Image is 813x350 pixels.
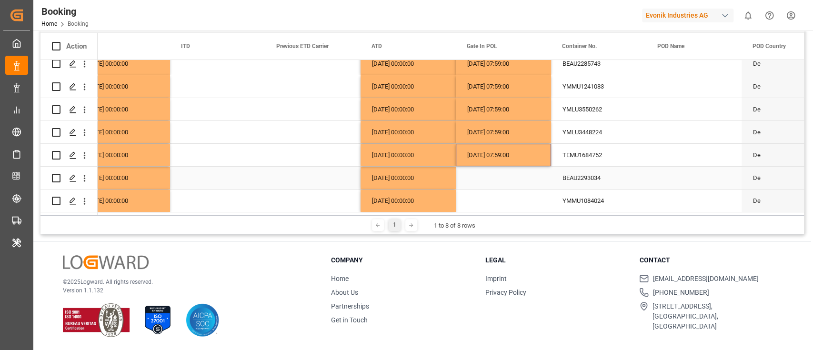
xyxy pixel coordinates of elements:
button: Evonik Industries AG [642,6,737,24]
div: YMMU1241083 [551,75,646,98]
div: [DATE] 00:00:00 [75,167,170,189]
span: [PHONE_NUMBER] [652,288,709,298]
span: ITD [181,43,190,50]
a: Imprint [485,275,507,282]
span: Gate In POL [467,43,497,50]
div: 1 to 8 of 8 rows [434,221,475,230]
div: Press SPACE to select this row. [40,144,98,167]
span: ATD [371,43,382,50]
a: Home [41,20,57,27]
span: POD Country [753,43,786,50]
h3: Legal [485,255,628,265]
p: © 2025 Logward. All rights reserved. [63,278,307,286]
div: Action [66,42,87,50]
div: [DATE] 07:59:00 [456,75,551,98]
a: About Us [331,289,358,296]
div: BEAU2293034 [551,167,646,189]
div: [DATE] 07:59:00 [456,52,551,75]
div: Press SPACE to select this row. [40,75,98,98]
span: Previous ETD Carrier [276,43,329,50]
div: [DATE] 00:00:00 [361,52,456,75]
a: Partnerships [331,302,369,310]
div: Booking [41,4,89,19]
div: [DATE] 07:59:00 [456,98,551,120]
a: Home [331,275,349,282]
div: [DATE] 00:00:00 [75,75,170,98]
h3: Contact [639,255,782,265]
a: Get in Touch [331,316,368,324]
div: [DATE] 00:00:00 [361,121,456,143]
div: Evonik Industries AG [642,9,733,22]
div: [DATE] 00:00:00 [361,75,456,98]
h3: Company [331,255,473,265]
a: Privacy Policy [485,289,526,296]
span: [STREET_ADDRESS], [GEOGRAPHIC_DATA], [GEOGRAPHIC_DATA] [652,301,782,331]
div: YMMU1084024 [551,190,646,212]
button: show 0 new notifications [737,5,759,26]
div: YMLU3448224 [551,121,646,143]
div: [DATE] 00:00:00 [75,144,170,166]
div: [DATE] 00:00:00 [361,144,456,166]
div: [DATE] 00:00:00 [75,190,170,212]
div: [DATE] 00:00:00 [361,98,456,120]
div: YMLU3550262 [551,98,646,120]
div: 1 [389,219,401,231]
span: Container No. [562,43,597,50]
div: [DATE] 00:00:00 [75,121,170,143]
span: POD Name [657,43,684,50]
div: Press SPACE to select this row. [40,98,98,121]
img: Logward Logo [63,255,149,269]
img: ISO 27001 Certification [141,303,174,337]
div: Press SPACE to select this row. [40,121,98,144]
div: Press SPACE to select this row. [40,52,98,75]
img: AICPA SOC [186,303,219,337]
div: Press SPACE to select this row. [40,167,98,190]
p: Version 1.1.132 [63,286,307,295]
div: [DATE] 00:00:00 [361,190,456,212]
div: [DATE] 00:00:00 [75,52,170,75]
div: TEMU1684752 [551,144,646,166]
div: [DATE] 07:59:00 [456,144,551,166]
div: [DATE] 07:59:00 [456,121,551,143]
div: [DATE] 00:00:00 [361,167,456,189]
img: ISO 9001 & ISO 14001 Certification [63,303,130,337]
div: [DATE] 00:00:00 [75,98,170,120]
button: Help Center [759,5,780,26]
div: Press SPACE to select this row. [40,190,98,212]
span: [EMAIL_ADDRESS][DOMAIN_NAME] [652,274,758,284]
div: BEAU2285743 [551,52,646,75]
